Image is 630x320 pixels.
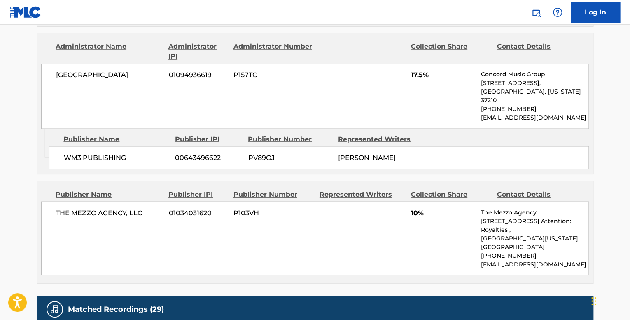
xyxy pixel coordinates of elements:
[248,134,332,144] div: Publisher Number
[175,134,242,144] div: Publisher IPI
[481,208,588,216] p: The Mezzo Agency
[481,260,588,268] p: [EMAIL_ADDRESS][DOMAIN_NAME]
[481,216,588,234] p: [STREET_ADDRESS] Attention: Royalties ,
[411,42,491,61] div: Collection Share
[481,70,588,79] p: Concord Music Group
[64,153,169,162] span: WM3 PUBLISHING
[481,105,588,113] p: [PHONE_NUMBER]
[233,70,313,80] span: P157TC
[531,7,541,17] img: search
[169,70,227,80] span: 01094936619
[411,208,475,218] span: 10%
[168,189,227,199] div: Publisher IPI
[320,189,405,199] div: Represented Writers
[168,42,227,61] div: Administrator IPI
[411,70,475,80] span: 17.5%
[50,304,60,314] img: Matched Recordings
[68,304,164,314] h5: Matched Recordings (29)
[497,42,577,61] div: Contact Details
[10,6,42,18] img: MLC Logo
[481,87,588,105] p: [GEOGRAPHIC_DATA], [US_STATE] 37210
[56,42,162,61] div: Administrator Name
[233,208,313,218] span: P103VH
[233,189,313,199] div: Publisher Number
[549,4,566,21] div: Help
[63,134,168,144] div: Publisher Name
[338,153,396,161] span: [PERSON_NAME]
[481,251,588,260] p: [PHONE_NUMBER]
[589,280,630,320] iframe: Chat Widget
[481,79,588,87] p: [STREET_ADDRESS],
[481,242,588,251] p: [GEOGRAPHIC_DATA]
[248,153,332,162] span: PV89OJ
[56,189,162,199] div: Publisher Name
[56,70,163,80] span: [GEOGRAPHIC_DATA]
[528,4,544,21] a: Public Search
[481,113,588,122] p: [EMAIL_ADDRESS][DOMAIN_NAME]
[169,208,227,218] span: 01034031620
[571,2,620,23] a: Log In
[175,153,242,162] span: 00643496622
[481,234,588,242] p: [GEOGRAPHIC_DATA][US_STATE]
[56,208,163,218] span: THE MEZZO AGENCY, LLC
[497,189,577,199] div: Contact Details
[233,42,313,61] div: Administrator Number
[553,7,562,17] img: help
[591,289,596,313] div: Drag
[411,189,491,199] div: Collection Share
[338,134,422,144] div: Represented Writers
